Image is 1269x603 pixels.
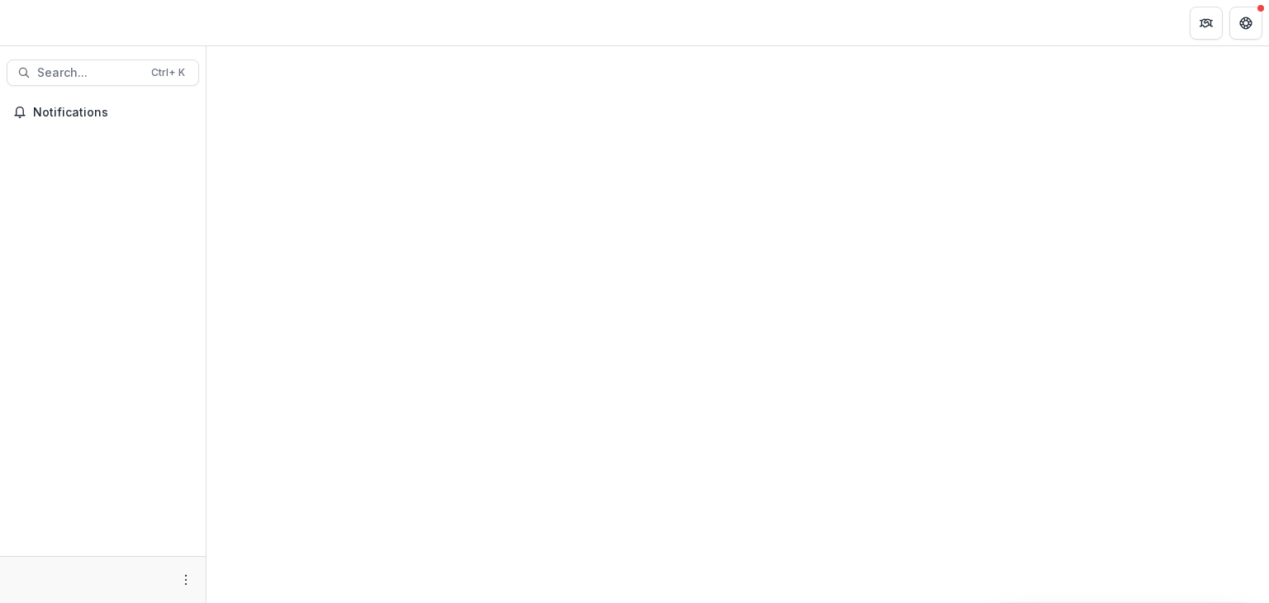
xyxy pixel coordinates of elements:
span: Notifications [33,106,192,120]
button: Search... [7,59,199,86]
button: Get Help [1229,7,1262,40]
span: Search... [37,66,141,80]
nav: breadcrumb [213,11,283,35]
button: Notifications [7,99,199,126]
div: Ctrl + K [148,64,188,82]
button: Partners [1190,7,1223,40]
button: More [176,570,196,590]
